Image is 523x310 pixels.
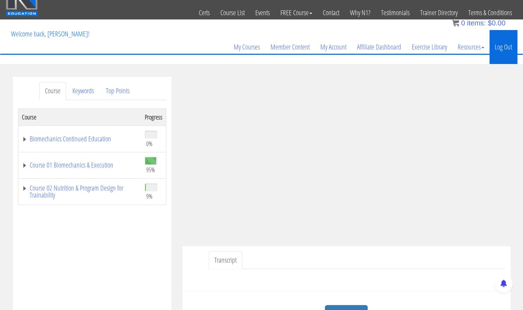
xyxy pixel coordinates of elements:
a: Course [39,82,66,100]
span: 0% [146,140,153,147]
a: Course 02 Nutrition & Program Design for Trainability [22,185,138,199]
a: Resources [452,30,489,64]
span: $ [488,19,492,27]
a: Affiliate Dashboard [352,30,406,64]
bdi: 0.00 [488,19,505,27]
th: Course [18,109,141,125]
img: icon11.png [452,19,459,27]
a: Transcript [209,251,242,269]
a: Course 01 Biomechanics & Execution [22,162,138,169]
a: Keywords [67,82,100,100]
a: Log Out [489,30,517,64]
a: 0 items: $0.00 [452,19,505,27]
th: Progress [141,109,166,125]
span: 9% [146,192,153,200]
a: My Courses [228,30,265,64]
p: Welcome back, [PERSON_NAME]! [6,20,95,48]
a: Exercise Library [406,30,452,64]
a: Member Content [265,30,315,64]
span: 0 [461,19,465,27]
a: Biomechanics Continued Education [22,135,138,142]
a: My Account [315,30,352,64]
a: Top Points [100,82,135,100]
span: 95% [146,166,155,174]
span: items: [467,19,486,27]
